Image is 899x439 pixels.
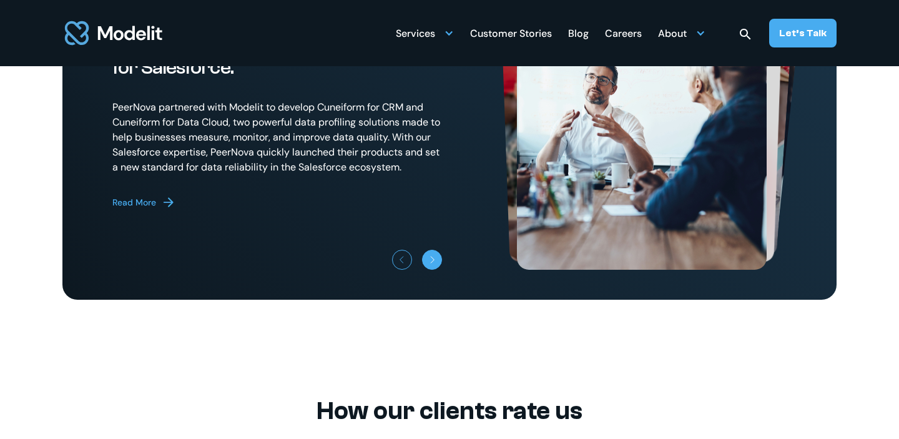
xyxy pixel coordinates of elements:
a: Let’s Talk [769,19,837,47]
div: Customer Stories [470,22,552,47]
div: About [658,22,687,47]
a: home [62,14,165,52]
a: Careers [605,21,642,45]
div: About [658,21,705,45]
div: Let’s Talk [779,26,827,40]
div: Careers [605,22,642,47]
a: Blog [568,21,589,45]
div: Services [396,22,435,47]
h2: How our clients rate us [62,396,837,426]
a: Customer Stories [470,21,552,45]
div: Services [396,21,454,45]
p: PeerNova partnered with Modelit to develop Cuneiform for CRM and Cuneiform for Data Cloud, two po... [112,100,442,175]
a: Previous slide [392,250,412,270]
img: arrow forward [161,195,176,210]
a: Next slide [422,250,442,270]
div: Read More [112,196,156,209]
img: modelit logo [62,14,165,52]
div: Blog [568,22,589,47]
a: Read More [112,195,176,210]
